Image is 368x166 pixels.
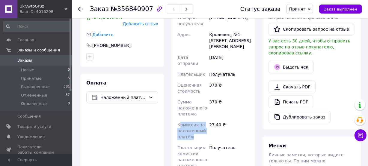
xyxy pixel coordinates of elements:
span: Сообщения [17,114,41,119]
span: Метки [269,143,286,149]
span: Новые [21,67,34,73]
div: 370 ₴ [208,97,251,119]
div: 27.40 ₴ [208,119,251,142]
span: Главная [17,37,34,43]
button: Чат с покупателем [355,129,367,141]
span: У вас есть 30 дней, чтобы отправить запрос на отзыв покупателю, скопировав ссылку. [269,38,350,55]
span: Заказы и сообщения [17,48,60,53]
span: Добавить [92,32,113,37]
span: Товары и услуги [17,124,51,129]
span: Оценочная стоимость [177,83,202,94]
div: [PHONE_NUMBER] [208,12,251,29]
span: UkrAvtoGruz [19,4,64,9]
span: Выполненные [21,84,50,90]
span: 5 [68,76,70,81]
span: 57 [66,93,70,98]
span: №356840907 [111,5,153,13]
span: Показатели работы компании [17,144,55,155]
span: Уведомления [17,134,45,140]
span: Добавить отзыв [123,21,158,26]
span: Телефон получателя [177,15,203,26]
div: [PHONE_NUMBER] [92,42,131,48]
a: Печать PDF [269,96,313,108]
span: Запрос на отзыв про компанию [269,15,338,20]
button: Заказ выполнен [319,5,362,14]
span: 0 [68,101,70,106]
div: Получатель [208,69,251,80]
div: 370 ₴ [208,80,251,97]
span: 0 [68,67,70,73]
span: Отмененные [21,93,47,98]
span: Принятые [21,76,42,81]
a: Скачать PDF [269,81,316,93]
button: Выдать чек [269,61,313,73]
span: Оплаченные [21,101,47,106]
div: Статус заказа [240,6,280,12]
div: Кролевец, №1: [STREET_ADDRESS][PERSON_NAME] [208,29,251,52]
span: Заказ [90,5,109,13]
span: Сумма наложенного платежа [177,100,207,116]
div: Вернуться назад [78,6,83,12]
span: Адрес [177,32,191,37]
span: Комиссия за наложенный платёж [177,122,206,139]
button: Скопировать запрос на отзыв [269,23,354,35]
span: Заказ выполнен [324,7,357,11]
span: Принят [289,7,305,11]
span: Без рейтинга [92,15,122,20]
span: Дата отправки [177,55,198,66]
span: Оплата [86,80,106,86]
span: 381 [64,84,70,90]
div: Ваш ID: 4016298 [19,9,72,14]
span: Плательщик [177,72,205,77]
input: Поиск [3,21,70,32]
button: Дублировать заказ [269,111,331,123]
span: Заказы [17,58,32,63]
span: Наложенный платеж [100,94,146,101]
div: [DATE] [208,52,251,69]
